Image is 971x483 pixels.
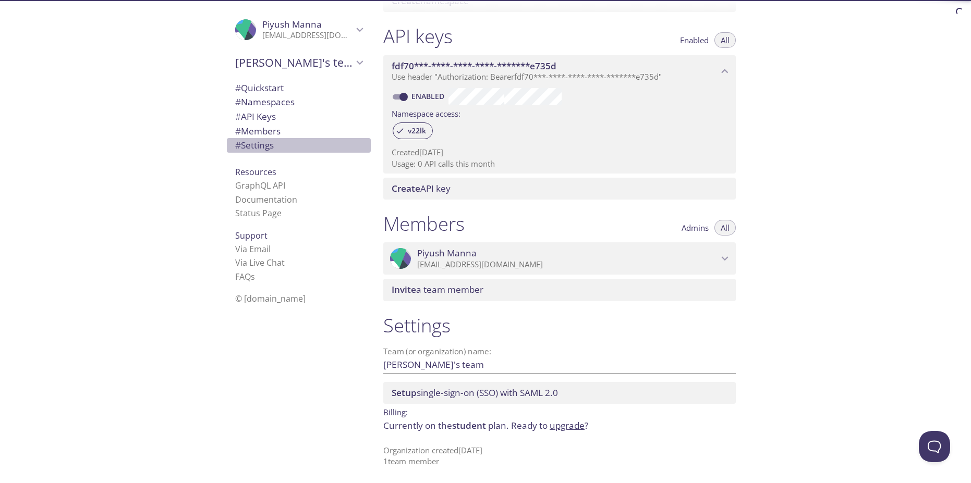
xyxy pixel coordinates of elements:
[392,158,727,169] p: Usage: 0 API calls this month
[383,178,736,200] div: Create API Key
[393,122,433,139] div: v22lk
[235,166,276,178] span: Resources
[383,279,736,301] div: Invite a team member
[452,419,486,431] span: student
[227,49,371,76] div: Piyush's team
[410,91,448,101] a: Enabled
[235,180,285,191] a: GraphQL API
[227,109,371,124] div: API Keys
[383,348,492,355] label: Team (or organization) name:
[235,194,297,205] a: Documentation
[392,105,460,120] label: Namespace access:
[235,125,281,137] span: Members
[383,382,736,404] div: Setup SSO
[392,387,558,399] span: single-sign-on (SSO) with SAML 2.0
[262,18,322,30] span: Piyush Manna
[235,110,276,122] span: API Keys
[383,445,736,467] p: Organization created [DATE] 1 team member
[235,230,268,241] span: Support
[417,247,477,259] span: Piyush Manna
[674,32,715,48] button: Enabled
[227,13,371,47] div: Piyush Manna
[402,126,432,135] span: v22lk
[235,139,274,151] span: Settings
[235,139,241,151] span: #
[392,147,727,158] p: Created [DATE]
[235,125,241,137] span: #
[235,82,241,94] span: #
[919,431,950,462] iframe: Help Scout Beacon - Open
[235,96,241,108] span: #
[383,419,736,432] p: Currently on the plan.
[227,124,371,139] div: Members
[235,243,271,255] a: Via Email
[714,220,736,236] button: All
[235,257,285,268] a: Via Live Chat
[675,220,715,236] button: Admins
[235,96,295,108] span: Namespaces
[383,242,736,275] div: Piyush Manna
[227,138,371,153] div: Team Settings
[383,24,453,48] h1: API keys
[392,283,483,295] span: a team member
[235,82,284,94] span: Quickstart
[392,182,420,194] span: Create
[417,259,718,270] p: [EMAIL_ADDRESS][DOMAIN_NAME]
[383,212,465,236] h1: Members
[262,30,353,41] p: [EMAIL_ADDRESS][DOMAIN_NAME]
[383,314,736,337] h1: Settings
[235,207,282,219] a: Status Page
[392,182,451,194] span: API key
[235,293,306,304] span: © [DOMAIN_NAME]
[511,419,588,431] span: Ready to ?
[383,404,736,419] p: Billing:
[227,81,371,95] div: Quickstart
[251,271,255,282] span: s
[235,110,241,122] span: #
[392,283,416,295] span: Invite
[235,271,255,282] a: FAQ
[235,55,353,70] span: [PERSON_NAME]'s team
[392,387,417,399] span: Setup
[550,419,585,431] a: upgrade
[227,95,371,109] div: Namespaces
[714,32,736,48] button: All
